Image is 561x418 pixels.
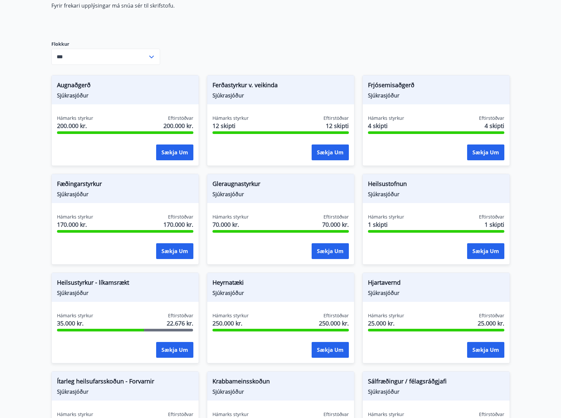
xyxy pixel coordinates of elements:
span: Sjúkrasjóður [57,289,193,297]
span: Sálfræðingur / félagsráðgjafi [368,377,504,388]
span: Hámarks styrkur [212,115,249,121]
span: Sjúkrasjóður [368,388,504,395]
span: Hámarks styrkur [212,411,249,418]
span: Heyrnatæki [212,278,349,289]
span: Gleraugnastyrkur [212,179,349,191]
span: 1 skipti [368,220,404,229]
span: Frjósemisaðgerð [368,81,504,92]
button: Sækja um [467,144,504,160]
button: Sækja um [156,342,193,358]
span: Eftirstöðvar [479,214,504,220]
span: Eftirstöðvar [168,411,193,418]
span: Hjartavernd [368,278,504,289]
button: Sækja um [467,243,504,259]
span: Sjúkrasjóður [57,92,193,99]
button: Sækja um [312,243,349,259]
span: 200.000 kr. [163,121,193,130]
span: 25.000 kr. [478,319,504,327]
button: Sækja um [467,342,504,358]
span: Hámarks styrkur [368,214,404,220]
p: Fyrir frekari upplýsingar má snúa sér til skrifstofu. [51,2,362,9]
span: Eftirstöðvar [168,214,193,220]
span: Sjúkrasjóður [368,289,504,297]
span: 35.000 kr. [57,319,93,327]
span: Augnaðgerð [57,81,193,92]
span: Sjúkrasjóður [57,388,193,395]
span: Krabbameinsskoðun [212,377,349,388]
span: Hámarks styrkur [368,411,404,418]
span: 4 skipti [485,121,504,130]
span: Hámarks styrkur [57,312,93,319]
span: Sjúkrasjóður [368,92,504,99]
label: Flokkur [51,41,160,47]
span: Ferðastyrkur v. veikinda [212,81,349,92]
span: 12 skipti [326,121,349,130]
span: 170.000 kr. [57,220,93,229]
span: Eftirstöðvar [168,312,193,319]
span: Heilsustofnun [368,179,504,191]
button: Sækja um [312,144,349,160]
span: Ítarleg heilsufarsskoðun - Forvarnir [57,377,193,388]
span: Eftirstöðvar [323,115,349,121]
span: Hámarks styrkur [368,312,404,319]
span: 22.676 kr. [167,319,193,327]
span: Sjúkrasjóður [368,191,504,198]
span: 1 skipti [485,220,504,229]
span: Sjúkrasjóður [212,388,349,395]
span: Eftirstöðvar [323,312,349,319]
button: Sækja um [156,243,193,259]
span: Hámarks styrkur [57,115,93,121]
span: Eftirstöðvar [168,115,193,121]
span: 25.000 kr. [368,319,404,327]
span: Sjúkrasjóður [57,191,193,198]
span: Eftirstöðvar [479,115,504,121]
span: 70.000 kr. [212,220,249,229]
span: Hámarks styrkur [368,115,404,121]
span: Sjúkrasjóður [212,92,349,99]
span: Fæðingarstyrkur [57,179,193,191]
span: Eftirstöðvar [479,312,504,319]
span: 12 skipti [212,121,249,130]
span: Sjúkrasjóður [212,191,349,198]
span: Hámarks styrkur [212,312,249,319]
span: Hámarks styrkur [212,214,249,220]
span: Hámarks styrkur [57,411,93,418]
span: 70.000 kr. [322,220,349,229]
span: Hámarks styrkur [57,214,93,220]
span: Heilsustyrkur - líkamsrækt [57,278,193,289]
span: 200.000 kr. [57,121,93,130]
span: Eftirstöðvar [323,214,349,220]
span: Sjúkrasjóður [212,289,349,297]
button: Sækja um [156,144,193,160]
span: Eftirstöðvar [323,411,349,418]
span: 250.000 kr. [319,319,349,327]
span: 170.000 kr. [163,220,193,229]
button: Sækja um [312,342,349,358]
span: 4 skipti [368,121,404,130]
span: Eftirstöðvar [479,411,504,418]
span: 250.000 kr. [212,319,249,327]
